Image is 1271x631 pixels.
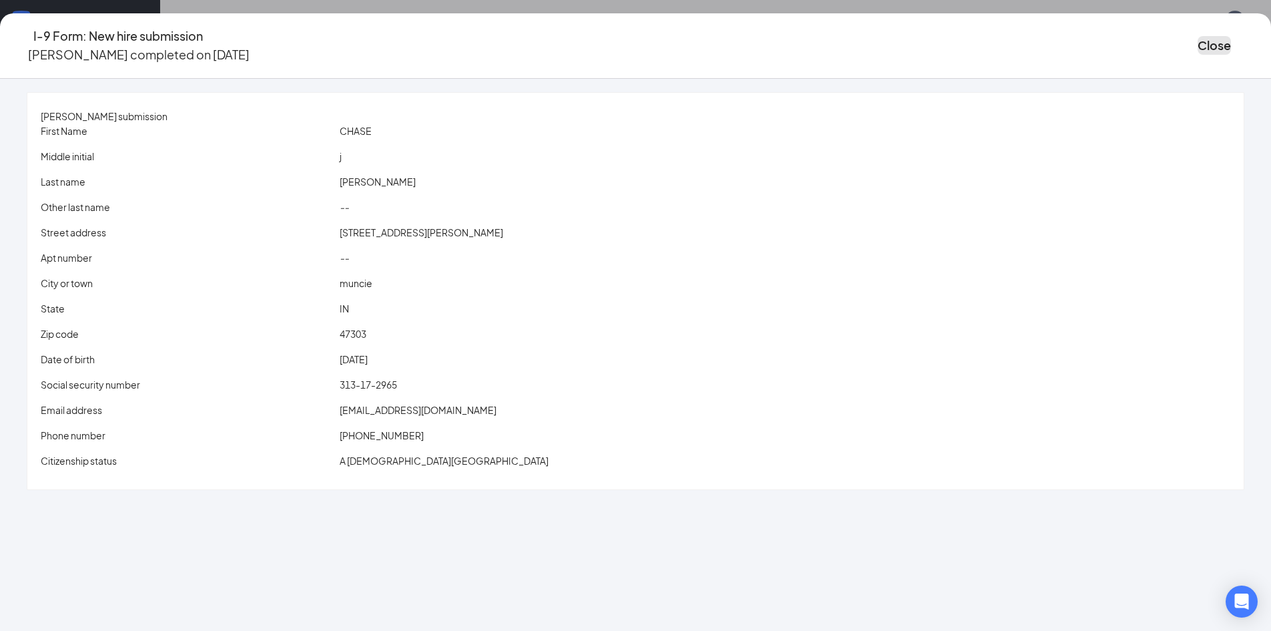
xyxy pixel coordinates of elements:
p: Middle initial [41,149,334,164]
p: City or town [41,276,334,290]
span: [PHONE_NUMBER] [340,429,424,441]
span: A [DEMOGRAPHIC_DATA][GEOGRAPHIC_DATA] [340,455,548,467]
p: Last name [41,174,334,189]
p: Date of birth [41,352,334,367]
button: Close [1198,36,1231,55]
p: Street address [41,225,334,240]
div: Open Intercom Messenger [1226,586,1258,618]
h4: I-9 Form: New hire submission [33,27,203,45]
p: Email address [41,403,334,417]
span: -- [340,252,349,264]
p: Phone number [41,428,334,443]
p: Zip code [41,327,334,341]
p: Apt number [41,250,334,265]
p: Social security number [41,377,334,392]
span: -- [340,201,349,213]
span: [DATE] [340,353,368,365]
p: State [41,301,334,316]
p: Citizenship status [41,453,334,468]
span: [PERSON_NAME] [340,176,416,188]
p: [PERSON_NAME] completed on [DATE] [28,45,250,64]
span: muncie [340,277,372,289]
p: First Name [41,124,334,138]
span: [STREET_ADDRESS][PERSON_NAME] [340,226,503,238]
p: Other last name [41,200,334,214]
span: [EMAIL_ADDRESS][DOMAIN_NAME] [340,404,496,416]
span: j [340,150,342,162]
span: [PERSON_NAME] submission [41,110,167,122]
span: 47303 [340,328,366,340]
span: 313-17-2965 [340,379,397,391]
span: CHASE [340,125,372,137]
span: IN [340,302,349,314]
